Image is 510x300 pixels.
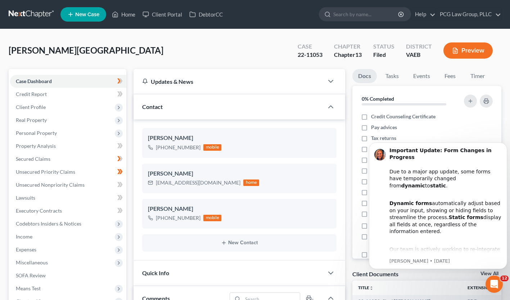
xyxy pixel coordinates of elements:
[486,276,503,293] iframe: Intercom live chat
[10,140,126,153] a: Property Analysis
[10,178,126,191] a: Unsecured Nonpriority Claims
[362,96,394,102] strong: 0% Completed
[380,69,405,83] a: Tasks
[16,285,41,291] span: Means Test
[10,153,126,165] a: Secured Claims
[334,42,362,51] div: Chapter
[16,156,50,162] span: Secured Claims
[142,78,315,85] div: Updates & News
[148,205,331,213] div: [PERSON_NAME]
[439,69,462,83] a: Fees
[369,286,374,290] i: unfold_more
[142,103,163,110] span: Contact
[156,214,200,222] div: [PHONE_NUMBER]
[16,117,47,123] span: Real Property
[500,276,509,281] span: 12
[16,272,46,278] span: SOFA Review
[298,51,322,59] div: 22-11053
[468,285,497,290] a: Extensionunfold_more
[23,103,136,152] div: Our team is actively working to re-integrate dynamic functionality and expects to have it restore...
[16,182,85,188] span: Unsecured Nonpriority Claims
[480,271,498,276] a: View All
[406,42,432,51] div: District
[23,122,136,128] p: Message from Kelly, sent 4w ago
[366,136,510,273] iframe: Intercom notifications message
[10,269,126,282] a: SOFA Review
[10,191,126,204] a: Lawsuits
[186,8,226,21] a: DebtorCC
[16,78,52,84] span: Case Dashboard
[371,113,435,120] span: Credit Counseling Certificate
[139,8,186,21] a: Client Portal
[355,51,362,58] span: 13
[371,124,397,131] span: Pay advices
[156,179,240,186] div: [EMAIL_ADDRESS][DOMAIN_NAME]
[243,179,259,186] div: home
[352,270,398,278] div: Client Documents
[108,8,139,21] a: Home
[16,195,35,201] span: Lawsuits
[406,51,432,59] div: VAEB
[16,259,48,265] span: Miscellaneous
[465,69,491,83] a: Timer
[443,42,493,59] button: Preview
[16,169,75,175] span: Unsecured Priority Claims
[10,75,126,88] a: Case Dashboard
[16,221,81,227] span: Codebtors Insiders & Notices
[10,88,126,101] a: Credit Report
[16,208,62,214] span: Executory Contracts
[203,144,221,151] div: mobile
[16,233,32,240] span: Income
[411,8,435,21] a: Help
[156,144,200,151] div: [PHONE_NUMBER]
[16,130,57,136] span: Personal Property
[352,69,377,83] a: Docs
[373,51,394,59] div: Filed
[9,45,163,55] span: [PERSON_NAME][GEOGRAPHIC_DATA]
[334,51,362,59] div: Chapter
[333,8,399,21] input: Search by name...
[142,269,169,276] span: Quick Info
[407,69,436,83] a: Events
[16,246,36,253] span: Expenses
[298,42,322,51] div: Case
[148,240,331,246] button: New Contact
[10,204,126,217] a: Executory Contracts
[203,215,221,221] div: mobile
[75,12,99,17] span: New Case
[16,91,47,97] span: Credit Report
[358,285,374,290] a: Titleunfold_more
[10,165,126,178] a: Unsecured Priority Claims
[148,169,331,178] div: [PERSON_NAME]
[148,134,331,142] div: [PERSON_NAME]
[16,104,46,110] span: Client Profile
[373,42,394,51] div: Status
[436,8,501,21] a: PCG Law Group, PLLC
[371,135,396,142] span: Tax returns
[16,143,56,149] span: Property Analysis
